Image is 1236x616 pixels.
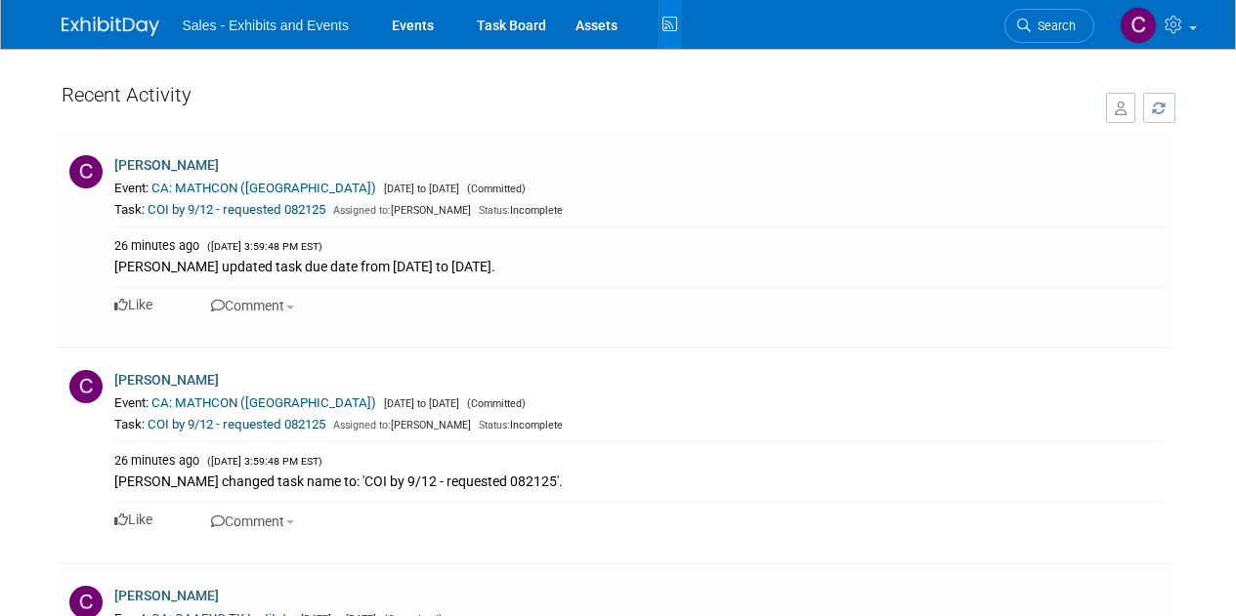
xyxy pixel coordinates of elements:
[62,17,159,36] img: ExhibitDay
[333,204,391,217] span: Assigned to:
[69,155,103,188] img: C.jpg
[114,395,149,410] span: Event:
[205,295,300,316] button: Comment
[474,419,563,431] span: Incomplete
[328,419,471,431] span: [PERSON_NAME]
[462,397,526,410] span: (Committed)
[479,204,510,217] span: Status:
[202,455,322,468] span: ([DATE] 3:59:48 PM EST)
[114,417,145,431] span: Task:
[379,397,459,410] span: [DATE] to [DATE]
[1031,19,1076,33] span: Search
[114,372,219,388] a: [PERSON_NAME]
[62,73,1087,125] div: Recent Activity
[148,417,325,431] a: COI by 9/12 - requested 082125
[114,181,149,195] span: Event:
[151,395,376,410] a: CA: MATHCON ([GEOGRAPHIC_DATA])
[479,419,510,431] span: Status:
[69,370,103,403] img: C.jpg
[333,419,391,431] span: Assigned to:
[151,181,376,195] a: CA: MATHCON ([GEOGRAPHIC_DATA])
[114,453,199,468] span: 26 minutes ago
[202,240,322,253] span: ([DATE] 3:59:48 PM EST)
[114,202,145,217] span: Task:
[114,255,1163,276] div: [PERSON_NAME] updated task due date from [DATE] to [DATE].
[114,512,152,527] a: Like
[474,204,563,217] span: Incomplete
[114,238,199,253] span: 26 minutes ago
[328,204,471,217] span: [PERSON_NAME]
[114,470,1163,491] div: [PERSON_NAME] changed task name to: 'COI by 9/12 - requested 082125'.
[462,183,526,195] span: (Committed)
[148,202,325,217] a: COI by 9/12 - requested 082125
[114,157,219,173] a: [PERSON_NAME]
[114,588,219,603] a: [PERSON_NAME]
[205,511,300,532] button: Comment
[183,18,349,33] span: Sales - Exhibits and Events
[379,183,459,195] span: [DATE] to [DATE]
[114,297,152,312] a: Like
[1120,7,1157,44] img: Christine Lurz
[1004,9,1094,43] a: Search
